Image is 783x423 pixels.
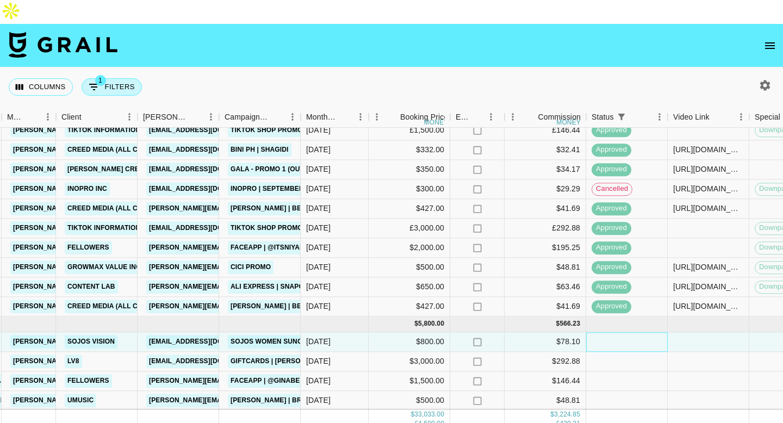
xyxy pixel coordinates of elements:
a: [EMAIL_ADDRESS][DOMAIN_NAME] [146,221,268,235]
div: Sep '25 [306,242,331,253]
button: Menu [483,109,499,125]
a: [PERSON_NAME][EMAIL_ADDRESS][DOMAIN_NAME] [10,354,188,368]
div: Campaign (Type) [225,107,269,128]
div: $2,000.00 [369,238,450,258]
button: Menu [369,109,385,125]
span: cancelled [592,184,632,195]
a: Creed Media (All Campaigns) [65,202,178,215]
a: [PERSON_NAME][EMAIL_ADDRESS][DOMAIN_NAME] [10,202,188,215]
div: Sep '25 [306,145,331,155]
button: Sort [629,109,644,125]
div: https://www.tiktok.com/@rylenbesler/video/7526690281597553925?_t=ZM-8y0KCsko4gv&_r=1 [673,145,743,155]
div: Month Due [306,107,337,128]
div: $ [550,410,554,420]
div: Booking Price [400,107,448,128]
a: [PERSON_NAME][EMAIL_ADDRESS][DOMAIN_NAME] [10,163,188,176]
div: 5,800.00 [418,320,444,329]
a: [PERSON_NAME][EMAIL_ADDRESS][DOMAIN_NAME] [10,394,188,407]
div: Manager [2,107,56,128]
div: Oct '25 [306,376,331,387]
div: Expenses: Remove Commission? [450,107,505,128]
a: TikTok Information Technologies UK Limited [65,221,238,235]
a: [EMAIL_ADDRESS][DOMAIN_NAME] [146,182,268,196]
div: Commission [538,107,581,128]
span: approved [592,223,631,234]
a: [PERSON_NAME] Creative KK ([GEOGRAPHIC_DATA]) [65,163,250,176]
div: 3,224.85 [554,410,580,420]
a: [PERSON_NAME][EMAIL_ADDRESS] [146,241,269,254]
div: $427.00 [369,297,450,316]
div: $ [414,320,418,329]
a: [PERSON_NAME][EMAIL_ADDRESS][DOMAIN_NAME] [10,221,188,235]
span: approved [592,302,631,312]
div: $146.44 [505,371,586,391]
button: Sort [710,109,725,125]
a: [PERSON_NAME][EMAIL_ADDRESS][DOMAIN_NAME] [10,143,188,157]
div: https://www.tiktok.com/@steve_glezz0/video/7552727597499649287?_t=ZS-8zvZbJkLrAm&_r=1 [673,164,743,175]
a: [PERSON_NAME][EMAIL_ADDRESS][PERSON_NAME][DOMAIN_NAME] [146,202,380,215]
div: https://www.tiktok.com/@rylenbesler/video/7520378692254649606?_t=ZM-8xXS0VLH7On&_r=1 [673,301,743,312]
a: LV8 [65,354,82,368]
a: [PERSON_NAME] | Beparwai [228,300,330,313]
a: [PERSON_NAME][EMAIL_ADDRESS][DOMAIN_NAME] [10,280,188,294]
a: Content Lab [65,280,118,294]
a: [PERSON_NAME] | Brunette [228,394,331,407]
a: Creed Media (All Campaigns) [65,143,178,157]
button: Sort [523,109,538,125]
a: [EMAIL_ADDRESS][DOMAIN_NAME] [146,143,268,157]
div: https://www.instagram.com/stories/its_niyahs/3718853456502236112?utm_source=ig_story_item_share&i... [673,184,743,195]
div: Booker [138,107,219,128]
button: Menu [203,109,219,125]
div: $29.29 [505,179,586,199]
div: $332.00 [369,140,450,160]
button: Menu [733,109,749,125]
div: $41.69 [505,297,586,316]
a: SOJOS Vision [65,335,117,349]
button: Select columns [9,78,73,96]
div: 1 active filter [614,109,629,125]
a: Fellowers [65,241,112,254]
a: Umusic [65,394,96,407]
div: £146.44 [505,121,586,140]
div: Sep '25 [306,262,331,273]
div: Sep '25 [306,203,331,214]
div: Client [56,107,138,128]
div: Video Link [668,107,749,128]
button: Show filters [614,109,629,125]
div: Oct '25 [306,395,331,406]
button: Menu [352,109,369,125]
a: TikTok Shop Promotion [GEOGRAPHIC_DATA] | [PERSON_NAME] [228,221,456,235]
a: [PERSON_NAME] | Beparwai [228,202,330,215]
a: [PERSON_NAME][EMAIL_ADDRESS][DOMAIN_NAME] [10,260,188,274]
div: Sep '25 [306,223,331,234]
div: $48.81 [505,258,586,277]
div: $48.81 [505,391,586,410]
button: Sort [385,109,400,125]
div: Sep '25 [306,282,331,293]
a: Inopro Inc [65,182,110,196]
a: [EMAIL_ADDRESS][DOMAIN_NAME] [146,123,268,137]
div: $800.00 [369,332,450,352]
div: $1,500.00 [369,371,450,391]
span: 1 [95,75,106,86]
div: Sep '25 [306,301,331,312]
div: Client [61,107,82,128]
div: Status [592,107,614,128]
button: Menu [121,109,138,125]
a: GALA - Promo 1 (Outro) [228,163,319,176]
div: $500.00 [369,258,450,277]
a: Ali Express | Snapchat [228,280,319,294]
a: [PERSON_NAME][EMAIL_ADDRESS][DOMAIN_NAME] [146,394,324,407]
a: FACEAPP | @itsniyah | September [228,241,354,254]
div: Campaign (Type) [219,107,301,128]
span: approved [592,243,631,253]
div: $500.00 [369,391,450,410]
button: Menu [651,109,668,125]
a: [PERSON_NAME][EMAIL_ADDRESS][DOMAIN_NAME] [146,280,324,294]
div: money [424,119,449,126]
a: [PERSON_NAME][EMAIL_ADDRESS][DOMAIN_NAME] [10,241,188,254]
div: Manager [7,107,24,128]
span: approved [592,263,631,273]
div: $ [411,410,414,420]
div: Sep '25 [306,164,331,175]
